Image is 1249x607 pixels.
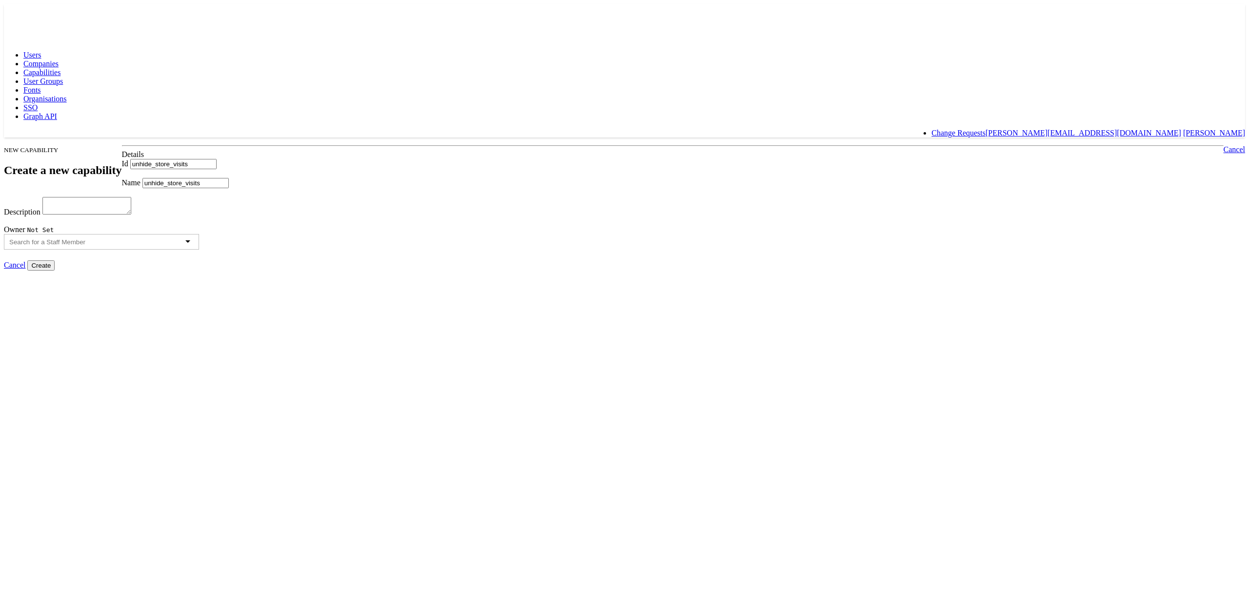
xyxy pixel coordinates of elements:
label: Id [122,159,128,168]
div: Details [4,150,1245,159]
a: Cancel [1224,145,1245,154]
a: Fonts [23,86,41,94]
a: Companies [23,59,59,68]
small: NEW CAPABILITY [4,146,58,154]
h2: Create a new capability [4,164,122,177]
label: Owner [4,225,25,234]
a: Capabilities [23,68,60,77]
input: Create [27,260,55,271]
input: Search for a Staff Member [9,238,101,246]
a: Change Requests [931,129,986,137]
label: Name [122,178,141,187]
a: SSO [23,103,38,112]
label: Description [4,208,40,216]
code: Not Set [27,226,54,234]
a: Users [23,51,41,59]
a: [PERSON_NAME][EMAIL_ADDRESS][DOMAIN_NAME] [986,129,1181,137]
a: Organisations [23,95,67,103]
a: User Groups [23,77,63,85]
a: Cancel [4,261,25,269]
a: [PERSON_NAME] [1183,129,1245,137]
a: Graph API [23,112,57,120]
